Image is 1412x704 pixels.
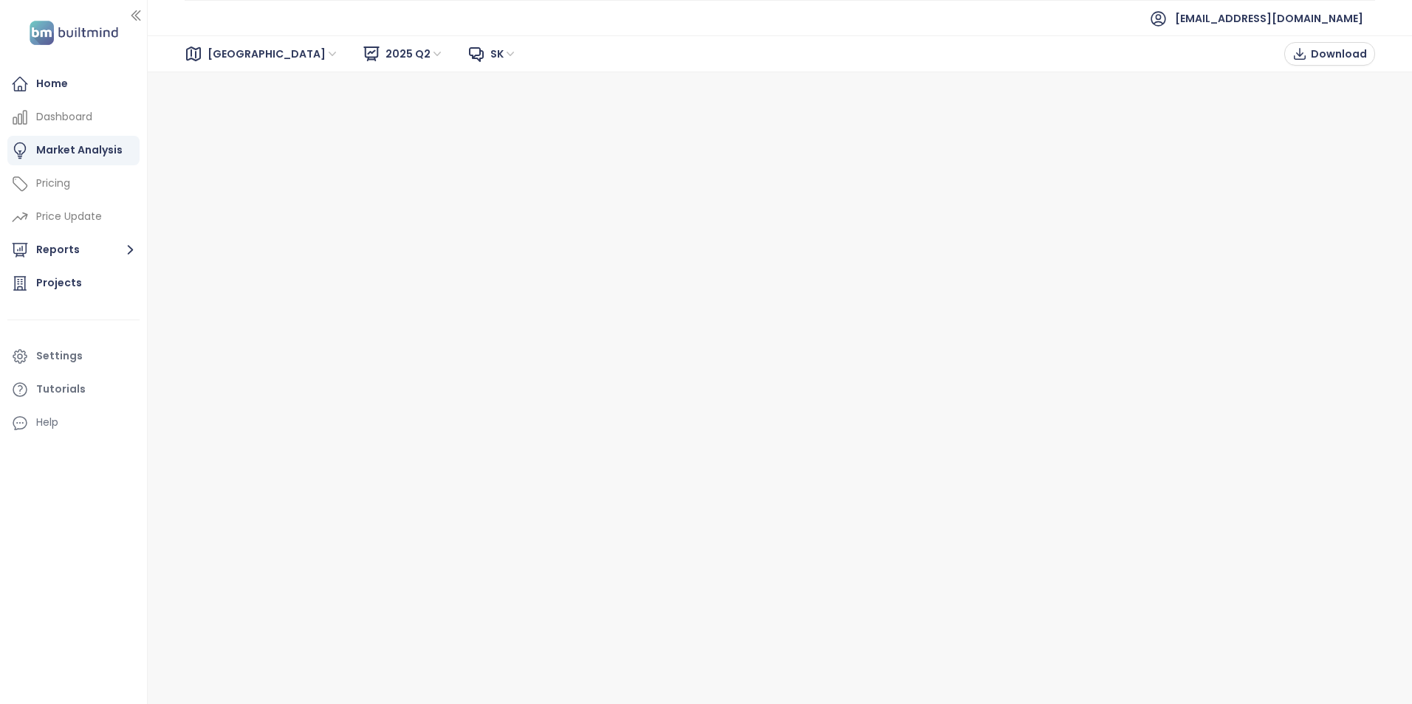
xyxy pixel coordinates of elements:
[36,413,58,432] div: Help
[490,43,517,65] span: sk
[7,269,140,298] a: Projects
[7,342,140,371] a: Settings
[36,108,92,126] div: Dashboard
[7,169,140,199] a: Pricing
[36,75,68,93] div: Home
[36,207,102,226] div: Price Update
[36,274,82,292] div: Projects
[7,235,140,265] button: Reports
[36,380,86,398] div: Tutorials
[25,18,123,48] img: logo
[7,202,140,232] a: Price Update
[36,141,123,159] div: Market Analysis
[7,103,140,132] a: Dashboard
[1284,42,1375,66] button: Download
[36,174,70,193] div: Pricing
[7,375,140,404] a: Tutorials
[1311,46,1367,62] span: Download
[36,347,83,365] div: Settings
[7,136,140,165] a: Market Analysis
[208,43,339,65] span: Bratislava
[1175,1,1363,36] span: [EMAIL_ADDRESS][DOMAIN_NAME]
[385,43,444,65] span: 2025 Q2
[7,408,140,438] div: Help
[7,69,140,99] a: Home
